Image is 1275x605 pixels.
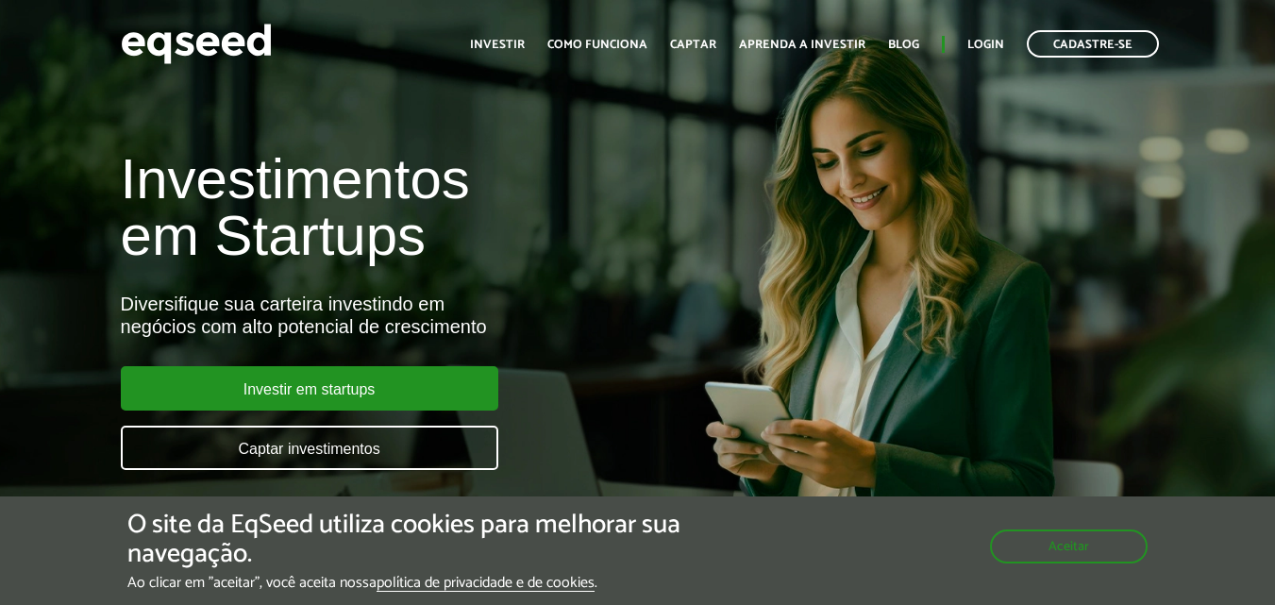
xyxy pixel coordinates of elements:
[1027,30,1159,58] a: Cadastre-se
[121,293,730,338] div: Diversifique sua carteira investindo em negócios com alto potencial de crescimento
[121,426,498,470] a: Captar investimentos
[377,576,595,592] a: política de privacidade e de cookies
[990,529,1148,563] button: Aceitar
[121,366,498,411] a: Investir em startups
[127,511,739,569] h5: O site da EqSeed utiliza cookies para melhorar sua navegação.
[967,39,1004,51] a: Login
[739,39,865,51] a: Aprenda a investir
[670,39,716,51] a: Captar
[127,574,739,592] p: Ao clicar em "aceitar", você aceita nossa .
[888,39,919,51] a: Blog
[121,151,730,264] h1: Investimentos em Startups
[547,39,647,51] a: Como funciona
[121,19,272,69] img: EqSeed
[470,39,525,51] a: Investir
